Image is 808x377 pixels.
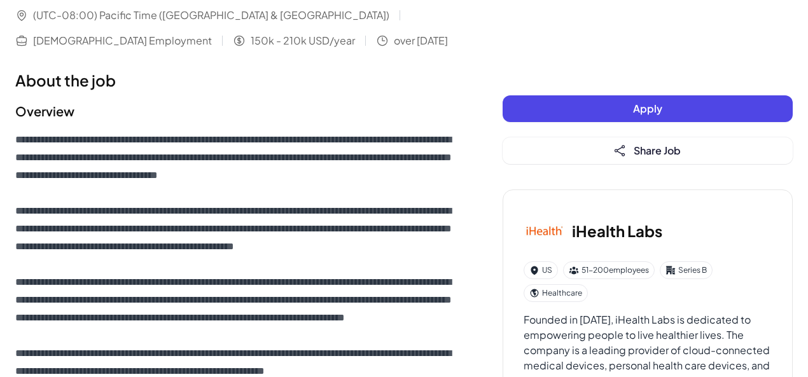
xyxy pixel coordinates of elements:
[503,137,793,164] button: Share Job
[563,261,655,279] div: 51-200 employees
[634,144,681,157] span: Share Job
[572,219,662,242] h3: iHealth Labs
[503,95,793,122] button: Apply
[524,261,558,279] div: US
[394,33,448,48] span: over [DATE]
[524,210,564,251] img: iH
[660,261,713,279] div: Series B
[251,33,355,48] span: 150k - 210k USD/year
[33,8,389,23] span: (UTC-08:00) Pacific Time ([GEOGRAPHIC_DATA] & [GEOGRAPHIC_DATA])
[524,284,588,302] div: Healthcare
[15,102,452,121] h2: Overview
[633,102,662,115] span: Apply
[33,33,212,48] span: [DEMOGRAPHIC_DATA] Employment
[15,69,452,92] h1: About the job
